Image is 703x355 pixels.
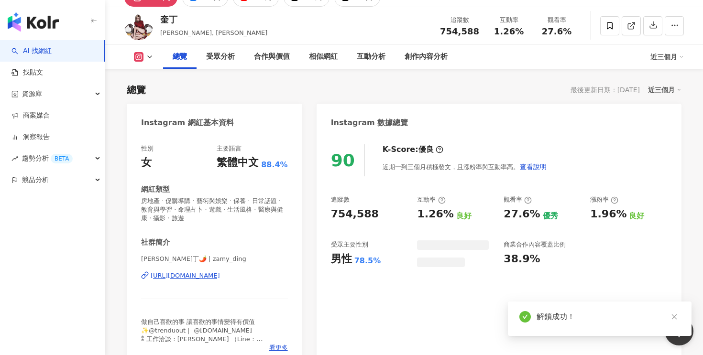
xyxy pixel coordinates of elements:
div: 創作內容分析 [405,51,448,63]
div: 總覽 [127,83,146,97]
div: 主要語言 [217,144,242,153]
div: 漲粉率 [590,195,618,204]
div: 優良 [418,144,434,155]
div: 38.9% [504,252,540,267]
span: 房地產 · 促購導購 · 藝術與娛樂 · 保養 · 日常話題 · 教育與學習 · 命理占卜 · 遊戲 · 生活風格 · 醫療與健康 · 攝影 · 旅遊 [141,197,288,223]
div: 奎丁 [160,13,267,25]
div: 男性 [331,252,352,267]
div: 商業合作內容覆蓋比例 [504,240,566,249]
div: 觀看率 [504,195,532,204]
div: 受眾分析 [206,51,235,63]
div: 觀看率 [538,15,575,25]
span: 88.4% [261,160,288,170]
div: 1.26% [417,207,453,222]
span: [PERSON_NAME]丁🌶️ | zamy_ding [141,255,288,263]
span: rise [11,155,18,162]
div: 90 [331,151,355,170]
div: 追蹤數 [331,195,350,204]
div: 近三個月 [650,49,684,65]
span: 競品分析 [22,169,49,191]
img: KOL Avatar [124,11,153,40]
div: 良好 [456,211,472,221]
div: 解鎖成功！ [537,311,680,323]
a: [URL][DOMAIN_NAME] [141,271,288,280]
span: 1.26% [494,27,524,36]
div: K-Score : [383,144,443,155]
div: 網紅類型 [141,184,170,194]
div: 相似網紅 [309,51,338,63]
div: 總覽 [173,51,187,63]
span: 27.6% [542,27,571,36]
span: [PERSON_NAME], [PERSON_NAME] [160,29,267,36]
div: 互動率 [417,195,445,204]
div: 互動率 [491,15,527,25]
div: [URL][DOMAIN_NAME] [151,271,220,280]
div: 繁體中文 [217,155,259,170]
span: 趨勢分析 [22,148,73,169]
span: 資源庫 [22,83,42,105]
span: 754,588 [440,26,479,36]
div: Instagram 數據總覽 [331,118,408,128]
a: 洞察報告 [11,132,50,142]
img: logo [8,12,59,32]
span: 查看說明 [520,163,547,171]
div: Instagram 網紅基本資料 [141,118,234,128]
span: 看更多 [269,344,288,352]
div: 優秀 [543,211,558,221]
div: 受眾主要性別 [331,240,368,249]
div: 最後更新日期：[DATE] [571,86,640,94]
div: 1.96% [590,207,626,222]
div: 27.6% [504,207,540,222]
div: BETA [51,154,73,163]
div: 近期一到三個月積極發文，且漲粉率與互動率高。 [383,157,547,176]
div: 互動分析 [357,51,385,63]
div: 754,588 [331,207,379,222]
div: 社群簡介 [141,237,170,247]
span: close [671,313,678,320]
span: check-circle [519,311,531,323]
a: 商案媒合 [11,111,50,120]
div: 78.5% [354,256,381,266]
a: 找貼文 [11,68,43,77]
div: 性別 [141,144,154,153]
button: 查看說明 [519,157,547,176]
div: 追蹤數 [440,15,479,25]
div: 女 [141,155,152,170]
div: 良好 [629,211,644,221]
div: 合作與價值 [254,51,290,63]
a: searchAI 找網紅 [11,46,52,56]
div: 近三個月 [648,84,681,96]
